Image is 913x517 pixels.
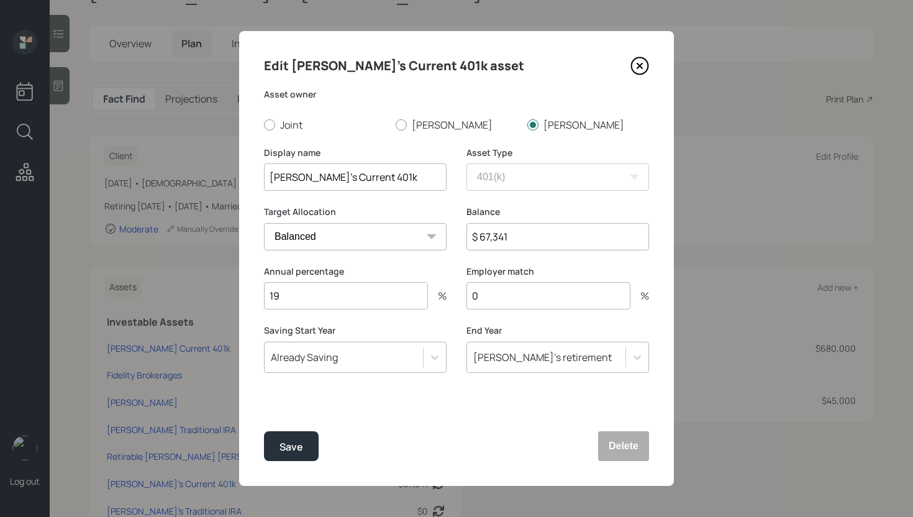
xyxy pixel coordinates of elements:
[264,265,447,278] label: Annual percentage
[264,147,447,159] label: Display name
[264,431,319,461] button: Save
[466,206,649,218] label: Balance
[271,350,338,364] div: Already Saving
[264,88,649,101] label: Asset owner
[264,56,524,76] h4: Edit [PERSON_NAME]'s Current 401k asset
[466,265,649,278] label: Employer match
[630,291,649,301] div: %
[466,147,649,159] label: Asset Type
[396,118,517,132] label: [PERSON_NAME]
[527,118,649,132] label: [PERSON_NAME]
[473,350,612,364] div: [PERSON_NAME]'s retirement
[264,206,447,218] label: Target Allocation
[264,324,447,337] label: Saving Start Year
[466,324,649,337] label: End Year
[264,118,386,132] label: Joint
[279,439,303,455] div: Save
[598,431,649,461] button: Delete
[428,291,447,301] div: %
